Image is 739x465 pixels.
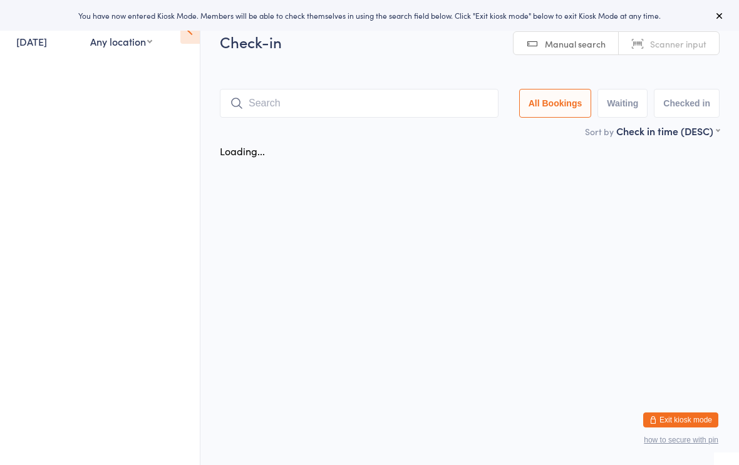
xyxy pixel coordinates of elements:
[16,34,47,48] a: [DATE]
[545,38,606,50] span: Manual search
[220,89,499,118] input: Search
[644,436,718,444] button: how to secure with pin
[616,124,720,138] div: Check in time (DESC)
[90,34,152,48] div: Any location
[519,89,592,118] button: All Bookings
[654,89,720,118] button: Checked in
[597,89,648,118] button: Waiting
[643,412,718,427] button: Exit kiosk mode
[585,125,614,138] label: Sort by
[220,144,265,158] div: Loading...
[650,38,706,50] span: Scanner input
[220,31,720,52] h2: Check-in
[20,10,719,21] div: You have now entered Kiosk Mode. Members will be able to check themselves in using the search fie...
